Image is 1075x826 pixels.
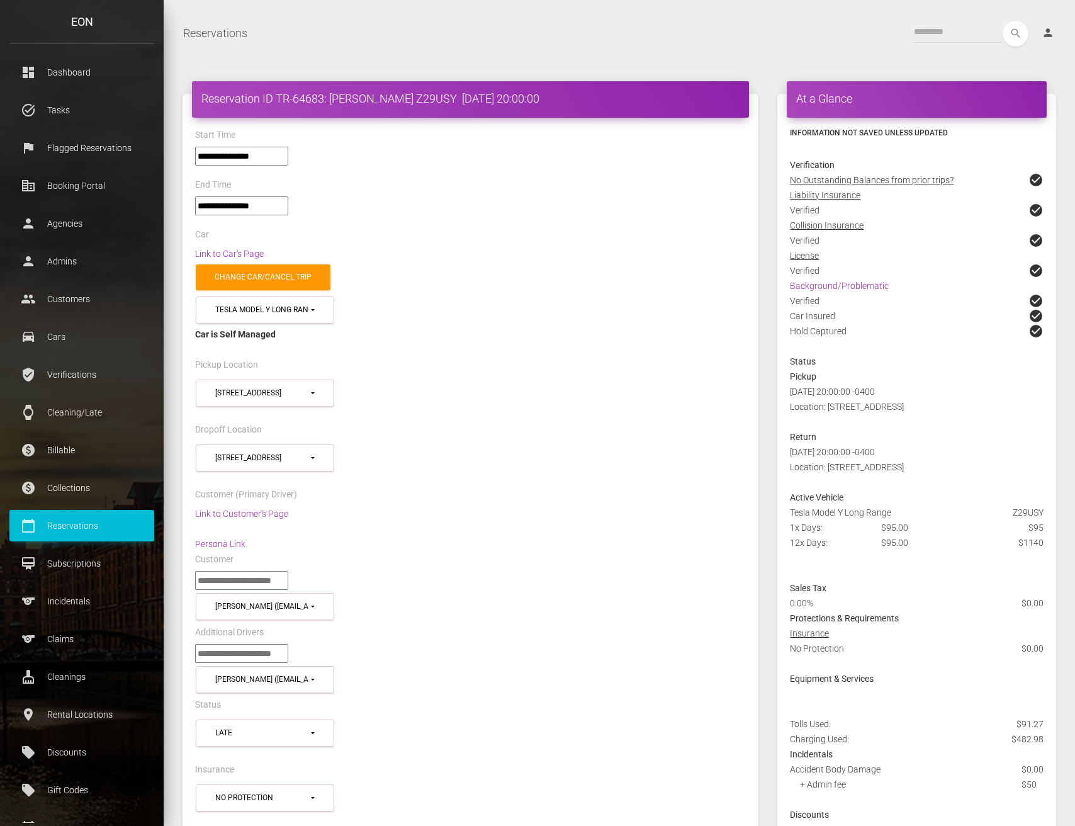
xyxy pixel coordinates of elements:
div: Verified [780,293,1053,308]
div: [STREET_ADDRESS] [215,388,309,399]
div: 12x Days: [780,535,871,550]
a: person Admins [9,246,154,277]
button: Tesla Model Y Long Range (Z29USY in 90245) [196,297,334,324]
a: Change car/cancel trip [196,264,330,290]
h4: At a Glance [796,91,1037,106]
strong: Return [790,432,816,442]
a: flag Flagged Reservations [9,132,154,164]
span: Tolls Used: [790,719,831,729]
label: Additional Drivers [195,626,264,639]
div: 0.00% [780,596,962,611]
button: 1960 E Grand Ave (90245) [196,444,334,472]
a: sports Claims [9,623,154,655]
div: Late [215,728,309,738]
p: Agencies [19,214,145,233]
p: Rental Locations [19,705,145,724]
a: Persona Link [195,539,245,549]
div: $50 [1022,777,1044,792]
span: Charging Used: [790,734,849,744]
div: Car is Self Managed [195,327,746,342]
button: Wentao Jin (jinwentao1201@gmail.com) [196,593,334,620]
p: Incidentals [19,592,145,611]
a: watch Cleaning/Late [9,397,154,428]
a: dashboard Dashboard [9,57,154,88]
a: verified_user Verifications [9,359,154,390]
span: $0.00 [1022,641,1044,656]
span: $95 [1028,520,1044,535]
label: Insurance [195,764,234,776]
a: local_offer Discounts [9,737,154,768]
u: Collision Insurance [790,220,864,230]
a: paid Collections [9,472,154,504]
a: place Rental Locations [9,699,154,730]
span: check_circle [1028,173,1044,188]
div: 1x Days: [780,520,871,535]
div: Tesla Model Y Long Range (Z29USY in 90245) [215,305,309,315]
span: check_circle [1028,263,1044,278]
div: Verified [780,233,1053,248]
p: Gift Codes [19,781,145,800]
span: [DATE] 20:00:00 -0400 Location: [STREET_ADDRESS] [790,387,904,412]
strong: Protections & Requirements [790,613,899,623]
p: Booking Portal [19,176,145,195]
strong: Verification [790,160,835,170]
p: Billable [19,441,145,460]
div: $95.00 [872,520,962,535]
strong: Pickup [790,371,816,382]
a: corporate_fare Booking Portal [9,170,154,201]
div: No Protection [215,793,309,803]
p: Tasks [19,101,145,120]
label: Car [195,229,209,241]
a: cleaning_services Cleanings [9,661,154,693]
a: sports Incidentals [9,586,154,617]
div: Verified [780,203,1053,218]
p: Dashboard [19,63,145,82]
span: check_circle [1028,233,1044,248]
u: No Outstanding Balances from prior trips? [790,175,954,185]
button: 1960 E Grand Ave (90245) [196,380,334,407]
a: person Agencies [9,208,154,239]
span: check_circle [1028,293,1044,308]
a: Link to Car's Page [195,249,264,259]
p: Cars [19,327,145,346]
label: Dropoff Location [195,424,262,436]
p: Customers [19,290,145,308]
a: Link to Customer's Page [195,509,288,519]
label: Start Time [195,129,235,142]
span: $482.98 [1011,732,1044,747]
p: Reservations [19,516,145,535]
a: paid Billable [9,434,154,466]
p: Discounts [19,743,145,762]
strong: Incidentals [790,749,833,759]
strong: Equipment & Services [790,674,874,684]
p: Cleanings [19,667,145,686]
div: [STREET_ADDRESS] [215,453,309,463]
i: person [1042,26,1054,39]
p: Subscriptions [19,554,145,573]
a: Background/Problematic [790,281,889,291]
a: people Customers [9,283,154,315]
div: Hold Captured [780,324,1053,354]
a: person [1032,21,1066,46]
p: Verifications [19,365,145,384]
button: Late [196,720,334,747]
label: Customer [195,553,234,566]
u: Liability Insurance [790,190,860,200]
span: $0.00 [1022,596,1044,611]
a: card_membership Subscriptions [9,548,154,579]
span: check_circle [1028,308,1044,324]
a: Reservations [183,18,247,49]
strong: Status [790,356,816,366]
p: Admins [19,252,145,271]
div: Car Insured [780,308,1053,324]
h4: Reservation ID TR-64683: [PERSON_NAME] Z29USY [DATE] 20:00:00 [201,91,740,106]
button: search [1003,21,1028,47]
p: Cleaning/Late [19,403,145,422]
button: Wentao Jin (jinwentao1201@gmail.com), yu han (rebecca.han.2002@gmail.com) [196,666,334,693]
div: Tesla Model Y Long Range [780,505,1053,520]
label: End Time [195,179,231,191]
strong: Discounts [790,810,829,820]
div: No Protection [780,641,1053,671]
p: Flagged Reservations [19,139,145,157]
